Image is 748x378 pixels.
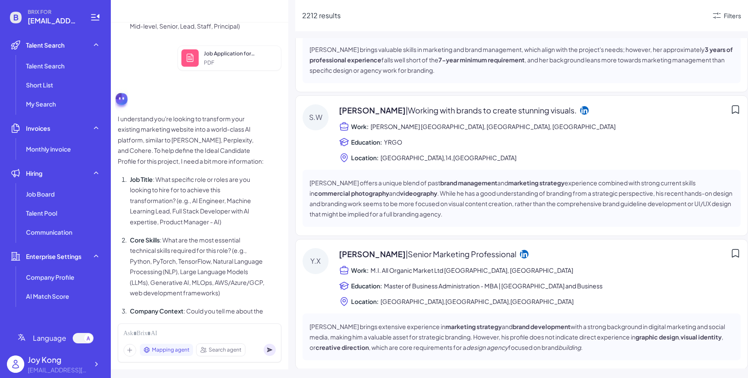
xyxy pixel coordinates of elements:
[380,152,516,163] span: [GEOGRAPHIC_DATA],14,[GEOGRAPHIC_DATA]
[466,343,508,351] em: design agency
[351,138,382,146] span: Education:
[209,346,242,354] span: Search agent
[7,355,24,373] img: user_logo.png
[28,354,88,365] div: Joy Kong
[384,281,603,291] span: Master of Business Administration - MBA | [GEOGRAPHIC_DATA] and Business
[371,121,616,132] span: [PERSON_NAME] [GEOGRAPHIC_DATA], [GEOGRAPHIC_DATA], [GEOGRAPHIC_DATA]
[440,179,497,187] strong: brand management
[406,249,516,259] span: | Senior Marketing Professional
[339,104,577,116] span: [PERSON_NAME]
[204,59,264,67] div: PDF
[26,252,81,261] span: Enterprise Settings
[310,321,734,352] p: [PERSON_NAME] brings extensive experience in and with a strong background in digital marketing an...
[303,248,329,274] div: Y.X
[384,137,402,147] span: YRGO
[28,365,88,375] div: joy@joinbrix.com
[400,189,437,197] strong: videography
[371,265,573,275] span: M.I. All Organic Market Ltd [GEOGRAPHIC_DATA], [GEOGRAPHIC_DATA]
[680,333,722,341] strong: visual identity
[26,100,56,108] span: My Search
[130,306,265,359] p: : Could you tell me about the size and stage of your company? (e.g., Startup (1-50 employees), Mi...
[26,145,71,153] span: Monthly invoice
[380,296,574,307] span: [GEOGRAPHIC_DATA],[GEOGRAPHIC_DATA],[GEOGRAPHIC_DATA]
[26,209,57,217] span: Talent Pool
[310,44,734,75] p: [PERSON_NAME] brings valuable skills in marketing and brand management, which align with the proj...
[438,56,525,64] strong: 7-year minimum requirement
[339,248,516,260] span: [PERSON_NAME]
[302,11,341,20] span: 2212 results
[310,178,734,219] p: [PERSON_NAME] offers a unique blend of past and experience combined with strong current skills in...
[351,266,369,275] span: Work:
[303,104,329,130] div: S.W
[26,190,55,198] span: Job Board
[406,105,577,115] span: | Working with brands to create stunning visuals.
[130,307,184,315] strong: Company Context
[28,9,80,16] span: BRIX FOR
[204,49,264,58] div: Job Application for Director of Design, Crypto at Robinhood.pdf
[635,333,679,341] strong: graphic design
[130,236,160,244] strong: Core Skills
[351,297,379,306] span: Location:
[28,16,80,26] span: joy@joinbrix.com
[508,179,564,187] strong: marketing strategy
[26,292,69,300] span: AI Match Score
[351,153,379,162] span: Location:
[445,323,502,330] strong: marketing strategy
[26,273,74,281] span: Company Profile
[33,333,66,343] span: Language
[314,189,389,197] strong: commercial photography
[513,323,571,330] strong: brand development
[558,343,581,351] em: building
[130,175,153,183] strong: Job Title
[26,61,64,70] span: Talent Search
[130,235,265,298] p: : What are the most essential technical skills required for this role? (e.g., Python, PyTorch, Te...
[130,174,265,227] p: : What specific role or roles are you looking to hire for to achieve this transformation? (e.g., ...
[351,281,382,290] span: Education:
[26,169,42,178] span: Hiring
[316,343,369,351] strong: creative direction
[724,11,741,20] div: Filters
[26,124,50,132] span: Invoices
[118,113,265,167] p: I understand you're looking to transform your existing marketing website into a world-class AI pl...
[351,122,369,131] span: Work:
[152,346,190,354] span: Mapping agent
[26,81,53,89] span: Short List
[26,228,72,236] span: Communication
[26,41,64,49] span: Talent Search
